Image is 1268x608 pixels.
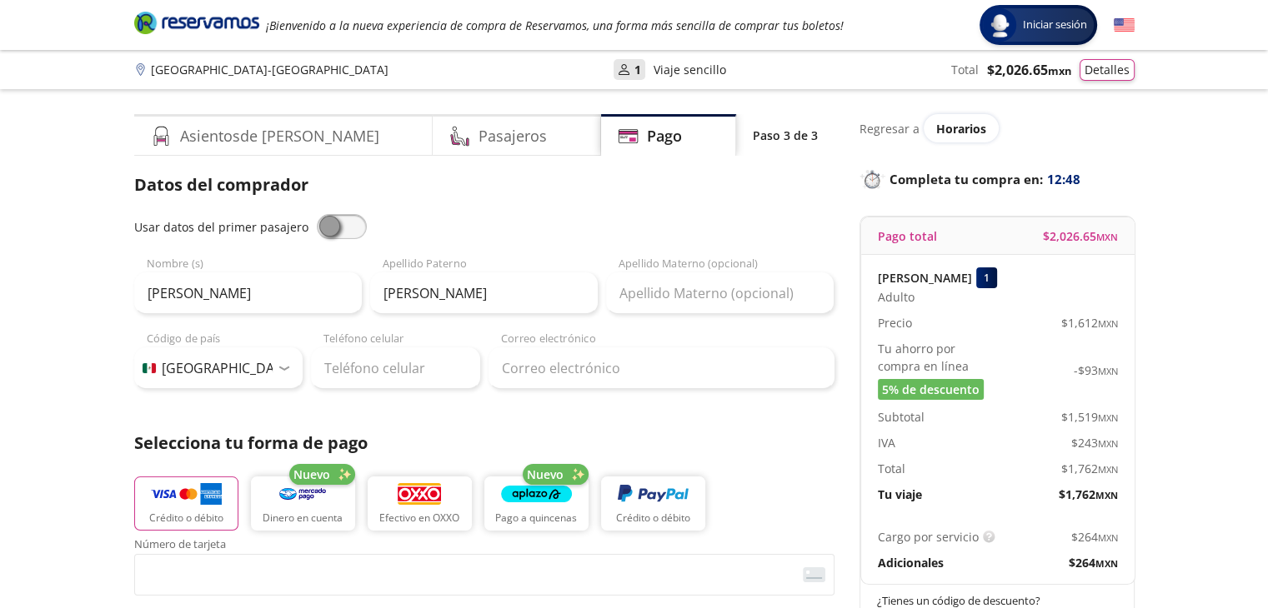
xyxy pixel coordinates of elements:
img: card [803,567,825,582]
p: [PERSON_NAME] [878,269,972,287]
button: Crédito o débito [601,476,705,531]
a: Brand Logo [134,10,259,40]
p: Crédito o débito [616,511,690,526]
div: Regresar a ver horarios [860,114,1135,142]
h4: Pago [647,125,682,147]
div: 1 [976,267,997,288]
p: Selecciona tu forma de pago [134,431,834,456]
p: Total [951,61,979,78]
button: Detalles [1080,59,1135,81]
button: English [1114,15,1135,36]
p: Subtotal [878,408,925,426]
p: Total [878,460,905,477]
small: MXN [1098,411,1118,424]
span: Adulto [878,288,915,306]
input: Nombre (s) [134,272,362,314]
input: Apellido Materno (opcional) [606,272,834,314]
span: Usar datos del primer pasajero [134,219,308,235]
span: -$ 93 [1074,361,1118,379]
span: $ 2,026.65 [1043,227,1118,245]
span: $ 264 [1069,554,1118,571]
h4: Asientos de [PERSON_NAME] [180,125,379,147]
p: Precio [878,314,912,331]
span: $ 243 [1071,434,1118,451]
span: $ 264 [1071,528,1118,546]
button: Pago a quincenas [484,476,589,531]
i: Brand Logo [134,10,259,35]
span: 5% de descuento [882,381,980,398]
p: [GEOGRAPHIC_DATA] - [GEOGRAPHIC_DATA] [151,61,388,78]
p: Efectivo en OXXO [379,511,459,526]
small: MXN [1096,231,1118,243]
p: IVA [878,434,895,451]
input: Apellido Paterno [370,272,598,314]
span: $ 1,762 [1061,460,1118,477]
span: Iniciar sesión [1016,17,1094,33]
p: Paso 3 de 3 [753,127,818,144]
button: Efectivo en OXXO [368,476,472,531]
p: Dinero en cuenta [263,511,343,526]
small: MXN [1098,463,1118,476]
span: Nuevo [293,466,330,483]
small: MXN [1098,365,1118,377]
p: Regresar a [860,120,920,137]
p: Tu viaje [878,486,922,503]
small: MXN [1048,63,1071,78]
img: MX [143,363,156,373]
button: Crédito o débito [134,476,238,531]
span: $ 1,519 [1061,408,1118,426]
p: Adicionales [878,554,944,571]
iframe: Iframe del número de tarjeta asegurada [142,559,827,591]
p: Cargo por servicio [878,528,979,546]
small: MXN [1095,489,1118,501]
input: Teléfono celular [311,347,480,389]
small: MXN [1095,557,1118,570]
p: Completa tu compra en : [860,167,1135,191]
span: Nuevo [527,466,564,483]
p: Crédito o débito [149,511,223,526]
em: ¡Bienvenido a la nueva experiencia de compra de Reservamos, una forma más sencilla de comprar tus... [266,17,844,33]
span: $ 2,026.65 [987,60,1071,80]
small: MXN [1098,531,1118,544]
p: Datos del comprador [134,172,834,197]
span: 12:48 [1047,170,1080,189]
p: Viaje sencillo [654,61,726,78]
span: $ 1,762 [1059,486,1118,503]
p: 1 [634,61,641,78]
p: Tu ahorro por compra en línea [878,340,998,375]
p: Pago total [878,227,937,245]
button: Dinero en cuenta [251,476,355,531]
span: Número de tarjeta [134,539,834,554]
p: Pago a quincenas [495,511,577,526]
input: Correo electrónico [489,347,834,389]
span: $ 1,612 [1061,314,1118,331]
small: MXN [1098,317,1118,330]
small: MXN [1098,437,1118,450]
h4: Pasajeros [479,125,547,147]
span: Horarios [936,121,986,137]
